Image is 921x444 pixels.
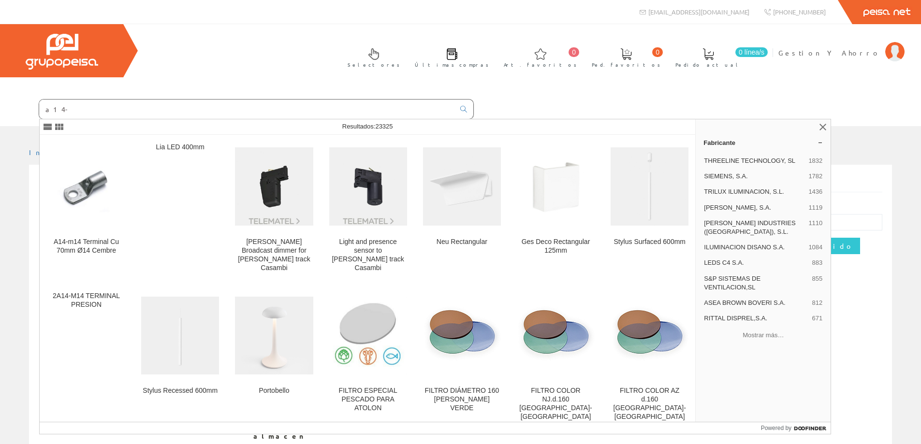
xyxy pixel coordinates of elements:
[808,187,822,196] span: 1436
[26,34,98,70] img: Grupo Peisa
[704,157,804,165] span: THREELINE TECHNOLOGY, SL
[423,387,501,413] div: FILTRO DIÁMETRO 160 [PERSON_NAME] VERDE
[592,60,660,70] span: Ped. favoritos
[773,8,826,16] span: [PHONE_NUMBER]
[40,135,133,284] a: A14-m14 Terminal Cu 70mm Ø14 Cembre A14-m14 Terminal Cu 70mm Ø14 Cembre
[611,147,688,225] img: Stylus Surfaced 600mm
[235,297,313,374] img: Portobello
[329,297,407,374] img: FILTRO ESPECIAL PESCADO PARA ATOLON
[704,187,804,196] span: TRILUX ILUMINACION, S.L.
[227,135,321,284] a: DALI Broadcast dimmer for white track Casambi [PERSON_NAME] Broadcast dimmer for [PERSON_NAME] tr...
[735,47,768,57] span: 0 línea/s
[141,143,219,152] div: Lia LED 400mm
[509,135,602,284] a: Ges Deco Rectangular 125mm Ges Deco Rectangular 125mm
[415,135,509,284] a: Neu Rectangular Neu Rectangular
[517,147,595,225] img: Ges Deco Rectangular 125mm
[322,284,415,432] a: FILTRO ESPECIAL PESCADO PARA ATOLON FILTRO ESPECIAL PESCADO PARA ATOLON
[517,387,595,421] div: FILTRO COLOR NJ.d.160 [GEOGRAPHIC_DATA]-[GEOGRAPHIC_DATA]
[704,258,808,267] span: LEDS C4 S.A.
[39,100,454,119] input: Buscar ...
[348,60,400,70] span: Selectores
[812,299,823,307] span: 812
[342,123,393,130] span: Resultados:
[235,147,313,225] img: DALI Broadcast dimmer for white track Casambi
[611,238,688,246] div: Stylus Surfaced 600mm
[517,297,595,374] img: FILTRO COLOR NJ.d.160 NÁPOLES-BELGRADO
[761,424,791,432] span: Powered by
[569,47,579,57] span: 0
[517,238,595,255] div: Ges Deco Rectangular 125mm
[761,422,831,434] a: Powered by
[235,238,313,272] div: [PERSON_NAME] Broadcast dimmer for [PERSON_NAME] track Casambi
[812,274,823,292] span: 855
[133,284,227,432] a: Stylus Recessed 600mm Stylus Recessed 600mm
[696,135,831,150] a: Fabricante
[415,60,489,70] span: Últimas compras
[322,135,415,284] a: Light and presence sensor to white track Casambi Light and presence sensor to [PERSON_NAME] track...
[704,243,804,252] span: ILUMINACION DISANO S.A.
[133,135,227,284] a: Lia LED 400mm
[329,387,407,413] div: FILTRO ESPECIAL PESCADO PARA ATOLON
[603,135,696,284] a: Stylus Surfaced 600mm Stylus Surfaced 600mm
[812,258,823,267] span: 883
[652,47,663,57] span: 0
[675,60,741,70] span: Pedido actual
[704,299,808,307] span: ASEA BROWN BOVERI S.A.
[648,8,749,16] span: [EMAIL_ADDRESS][DOMAIN_NAME]
[504,60,577,70] span: Art. favoritos
[423,238,501,246] div: Neu Rectangular
[611,387,688,421] div: FILTRO COLOR AZ d.160 [GEOGRAPHIC_DATA]-[GEOGRAPHIC_DATA]
[808,172,822,181] span: 1782
[808,219,822,236] span: 1110
[778,40,905,49] a: Gestion Y Ahorro
[808,157,822,165] span: 1832
[227,284,321,432] a: Portobello Portobello
[338,40,405,73] a: Selectores
[611,297,688,374] img: FILTRO COLOR AZ d.160 NÁPOLES-BELGRADO
[778,48,880,57] span: Gestion Y Ahorro
[47,158,125,216] img: A14-m14 Terminal Cu 70mm Ø14 Cembre
[704,203,804,212] span: [PERSON_NAME], S.A.
[423,147,501,225] img: Neu Rectangular
[704,274,808,292] span: S&P SISTEMAS DE VENTILACION,SL
[808,243,822,252] span: 1084
[47,238,125,255] div: A14-m14 Terminal Cu 70mm Ø14 Cembre
[29,148,70,157] a: Inicio
[375,123,393,130] span: 23325
[509,284,602,432] a: FILTRO COLOR NJ.d.160 NÁPOLES-BELGRADO FILTRO COLOR NJ.d.160 [GEOGRAPHIC_DATA]-[GEOGRAPHIC_DATA]
[235,387,313,395] div: Portobello
[47,292,125,309] div: 2A14-M14 TERMINAL PRESION
[405,40,494,73] a: Últimas compras
[603,284,696,432] a: FILTRO COLOR AZ d.160 NÁPOLES-BELGRADO FILTRO COLOR AZ d.160 [GEOGRAPHIC_DATA]-[GEOGRAPHIC_DATA]
[141,387,219,395] div: Stylus Recessed 600mm
[808,203,822,212] span: 1119
[423,297,501,374] img: FILTRO DIÁMETRO 160 DONISI VERDE
[812,314,823,323] span: 671
[40,284,133,432] a: 2A14-M14 TERMINAL PRESION
[415,284,509,432] a: FILTRO DIÁMETRO 160 DONISI VERDE FILTRO DIÁMETRO 160 [PERSON_NAME] VERDE
[700,327,827,343] button: Mostrar más…
[704,314,808,323] span: RITTAL DISPREL,S.A.
[329,147,407,225] img: Light and presence sensor to white track Casambi
[141,297,219,374] img: Stylus Recessed 600mm
[329,238,407,272] div: Light and presence sensor to [PERSON_NAME] track Casambi
[704,219,804,236] span: [PERSON_NAME] INDUSTRIES ([GEOGRAPHIC_DATA]), S.L.
[704,172,804,181] span: SIEMENS, S.A.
